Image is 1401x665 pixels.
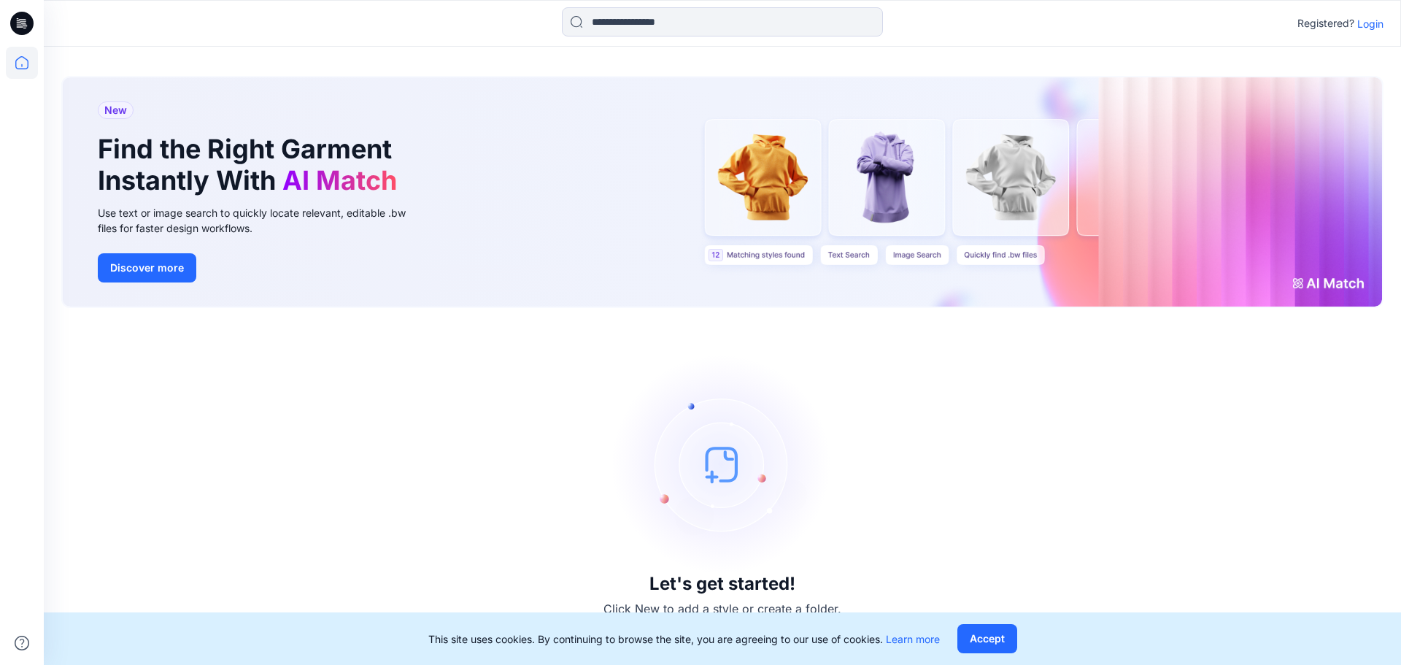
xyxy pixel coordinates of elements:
a: Learn more [886,633,940,645]
span: AI Match [282,164,397,196]
div: Use text or image search to quickly locate relevant, editable .bw files for faster design workflows. [98,205,426,236]
p: Click New to add a style or create a folder. [603,600,841,618]
img: empty-state-image.svg [613,355,832,574]
button: Accept [957,624,1017,653]
h1: Find the Right Garment Instantly With [98,134,404,196]
p: Registered? [1297,15,1354,32]
h3: Let's get started! [649,574,795,594]
p: Login [1357,16,1383,31]
span: New [104,101,127,119]
p: This site uses cookies. By continuing to browse the site, you are agreeing to our use of cookies. [428,631,940,647]
button: Discover more [98,253,196,282]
